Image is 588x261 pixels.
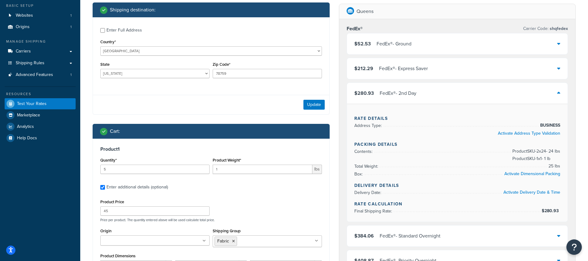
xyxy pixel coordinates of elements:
[100,229,111,233] label: Origin
[503,189,560,196] a: Activate Delivery Date & Time
[110,7,156,13] h2: Shipping destination :
[354,148,374,155] span: Contents:
[17,101,47,107] span: Test Your Rates
[100,200,124,204] label: Product Price
[354,182,561,189] h4: Delivery Details
[379,64,428,73] div: FedEx® - Express Saver
[511,148,560,162] span: Product SKU-2 x 24 - 24 lbs Product SKU-1 x 1 - 1 lb
[5,57,76,69] a: Shipping Rules
[5,133,76,144] a: Help Docs
[354,122,383,129] span: Address Type:
[16,24,30,30] span: Origins
[100,185,105,190] input: Enter additional details (optional)
[547,162,560,170] span: 25 lbs
[99,218,323,222] p: Price per product. The quantity entered above will be used calculate total price.
[100,40,116,44] label: Country*
[354,201,561,207] h4: Rate Calculation
[5,91,76,97] div: Resources
[17,136,37,141] span: Help Docs
[354,208,394,214] span: Final Shipping Rate:
[5,3,76,8] div: Basic Setup
[100,158,117,162] label: Quantity*
[110,128,120,134] h2: Cart :
[217,238,229,244] span: Fabric
[5,39,76,44] div: Manage Shipping
[354,189,383,196] span: Delivery Date:
[16,49,31,54] span: Carriers
[354,90,374,97] span: $280.93
[357,7,373,16] p: Queens
[542,208,560,214] span: $280.93
[347,26,363,32] h3: FedEx®
[213,158,241,162] label: Product Weight*
[504,170,560,177] a: Activate Dimensional Packing
[523,24,568,33] p: Carrier Code:
[17,113,40,118] span: Marketplace
[100,254,136,258] label: Product Dimensions
[106,26,142,35] div: Enter Full Address
[5,69,76,81] li: Advanced Features
[380,232,440,240] div: FedEx® - Standard Overnight
[16,61,44,66] span: Shipping Rules
[70,24,72,30] span: 1
[354,65,373,72] span: $212.29
[5,121,76,132] a: Analytics
[539,122,560,129] span: BUSINESS
[354,115,561,122] h4: Rate Details
[100,146,322,152] h3: Product 1
[213,62,230,67] label: Zip Code*
[354,141,561,148] h4: Packing Details
[16,72,53,78] span: Advanced Features
[5,10,76,21] a: Websites1
[354,40,371,47] span: $52.53
[548,25,568,32] span: shqfedex
[380,89,416,98] div: FedEx® - 2nd Day
[354,232,374,239] span: $384.06
[354,163,380,170] span: Total Weight:
[5,21,76,33] li: Origins
[106,183,168,192] div: Enter additional details (optional)
[100,62,110,67] label: State
[5,46,76,57] a: Carriers
[354,171,364,177] span: Box:
[17,124,34,129] span: Analytics
[377,40,411,48] div: FedEx® - Ground
[498,130,560,137] a: Activate Address Type Validation
[100,165,210,174] input: 0
[70,13,72,18] span: 1
[5,10,76,21] li: Websites
[303,100,325,110] button: Update
[213,165,312,174] input: 0.00
[312,165,322,174] span: lbs
[70,72,72,78] span: 1
[5,69,76,81] a: Advanced Features1
[5,110,76,121] a: Marketplace
[566,239,582,255] button: Open Resource Center
[213,229,241,233] label: Shipping Group
[100,28,105,33] input: Enter Full Address
[16,13,33,18] span: Websites
[5,21,76,33] a: Origins1
[5,98,76,109] a: Test Your Rates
